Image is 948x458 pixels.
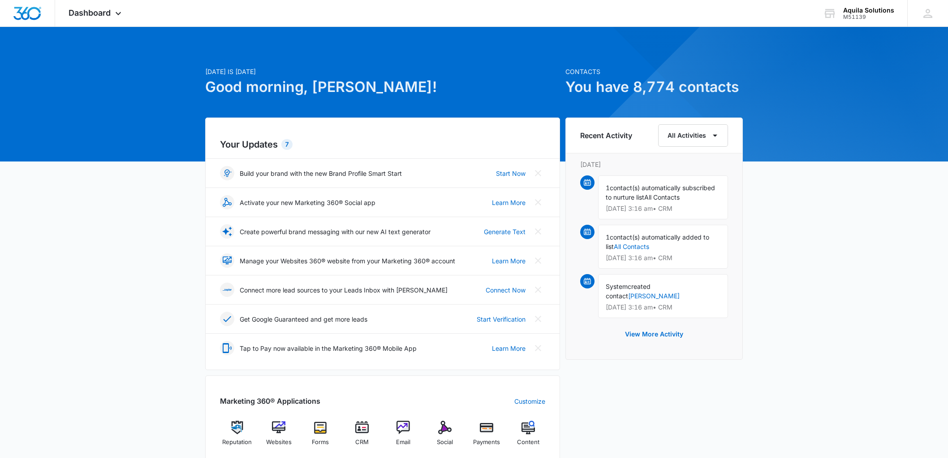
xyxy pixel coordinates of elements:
div: 7 [281,139,293,150]
h1: Good morning, [PERSON_NAME]! [205,76,560,98]
h2: Your Updates [220,138,545,151]
p: Create powerful brand messaging with our new AI text generator [240,227,431,236]
h6: Recent Activity [580,130,632,141]
p: Get Google Guaranteed and get more leads [240,314,367,324]
a: Learn More [492,198,526,207]
a: Content [511,421,545,453]
p: Connect more lead sources to your Leads Inbox with [PERSON_NAME] [240,285,448,295]
span: Content [517,438,539,447]
a: Customize [514,397,545,406]
a: All Contacts [614,243,649,250]
p: Tap to Pay now available in the Marketing 360® Mobile App [240,344,417,353]
span: Social [437,438,453,447]
a: Learn More [492,256,526,266]
span: Dashboard [69,8,111,17]
p: Build your brand with the new Brand Profile Smart Start [240,169,402,178]
div: account id [843,14,894,20]
a: Connect Now [486,285,526,295]
p: [DATE] 3:16 am • CRM [606,255,720,261]
span: 1 [606,184,610,192]
button: Close [531,253,545,268]
a: Learn More [492,344,526,353]
p: Manage your Websites 360® website from your Marketing 360® account [240,256,455,266]
span: CRM [355,438,369,447]
div: account name [843,7,894,14]
a: Start Verification [477,314,526,324]
span: All Contacts [644,193,680,201]
span: System [606,283,628,290]
a: Reputation [220,421,254,453]
p: [DATE] 3:16 am • CRM [606,205,720,212]
p: [DATE] is [DATE] [205,67,560,76]
a: [PERSON_NAME] [628,292,680,300]
span: Reputation [222,438,252,447]
span: Payments [473,438,500,447]
h2: Marketing 360® Applications [220,396,320,406]
span: created contact [606,283,651,300]
h1: You have 8,774 contacts [565,76,743,98]
span: contact(s) automatically subscribed to nurture list [606,184,715,201]
a: Payments [470,421,504,453]
button: View More Activity [616,323,692,345]
a: Generate Text [484,227,526,236]
span: 1 [606,233,610,241]
button: Close [531,312,545,326]
p: [DATE] [580,160,728,169]
a: Websites [262,421,296,453]
button: Close [531,195,545,209]
a: Forms [303,421,338,453]
a: Email [386,421,421,453]
span: Email [396,438,410,447]
span: contact(s) automatically added to list [606,233,709,250]
p: Contacts [565,67,743,76]
button: Close [531,166,545,180]
button: Close [531,283,545,297]
button: Close [531,341,545,355]
button: Close [531,224,545,239]
span: Websites [266,438,292,447]
a: Start Now [496,169,526,178]
p: [DATE] 3:16 am • CRM [606,304,720,310]
a: Social [428,421,462,453]
p: Activate your new Marketing 360® Social app [240,198,375,207]
button: All Activities [658,124,728,147]
span: Forms [312,438,329,447]
a: CRM [345,421,379,453]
